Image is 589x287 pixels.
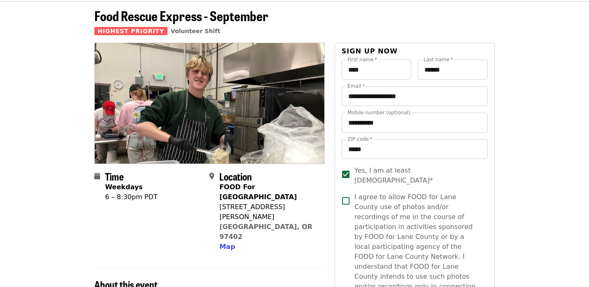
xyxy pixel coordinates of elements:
[342,139,488,159] input: ZIP code
[354,166,481,186] span: Yes, I am at least [DEMOGRAPHIC_DATA]*
[219,242,235,252] button: Map
[219,183,297,201] strong: FOOD For [GEOGRAPHIC_DATA]
[342,113,488,133] input: Mobile number (optional)
[342,47,398,55] span: Sign up now
[347,110,410,115] label: Mobile number (optional)
[105,183,143,191] strong: Weekdays
[347,84,365,89] label: Email
[219,243,235,251] span: Map
[342,60,412,80] input: First name
[171,28,220,34] a: Volunteer Shift
[347,137,372,142] label: ZIP code
[105,192,158,202] div: 6 – 8:30pm PDT
[219,169,252,183] span: Location
[94,27,168,35] span: Highest Priority
[105,169,124,183] span: Time
[424,57,453,62] label: Last name
[342,86,488,106] input: Email
[219,202,318,222] div: [STREET_ADDRESS][PERSON_NAME]
[347,57,377,62] label: First name
[94,172,100,180] i: calendar icon
[95,43,324,163] img: Food Rescue Express - September organized by FOOD For Lane County
[219,223,312,241] a: [GEOGRAPHIC_DATA], OR 97402
[209,172,214,180] i: map-marker-alt icon
[94,6,268,25] span: Food Rescue Express - September
[418,60,488,80] input: Last name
